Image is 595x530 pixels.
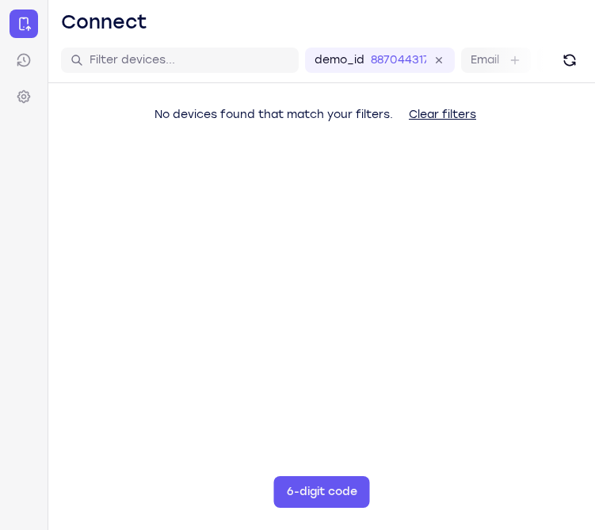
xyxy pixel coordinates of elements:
button: Refresh [557,48,582,73]
span: No devices found that match your filters. [154,108,393,121]
a: Connect [10,10,38,38]
button: 6-digit code [274,476,370,508]
a: Settings [10,82,38,111]
label: demo_id [315,52,364,68]
a: Sessions [10,46,38,74]
button: Clear filters [396,99,489,131]
label: Email [471,52,499,68]
h1: Connect [61,10,147,35]
input: Filter devices... [90,52,289,68]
